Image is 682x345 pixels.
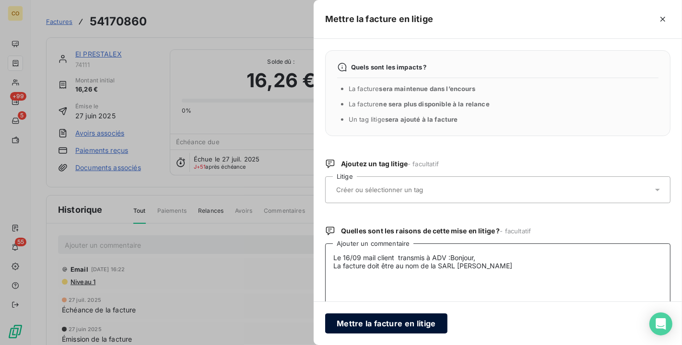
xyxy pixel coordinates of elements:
span: - facultatif [408,160,439,168]
span: Quels sont les impacts ? [351,63,427,71]
span: sera maintenue dans l’encours [379,85,475,92]
input: Créer ou sélectionner un tag [335,185,475,194]
span: ne sera plus disponible à la relance [379,100,490,108]
span: Ajoutez un tag litige [341,159,439,169]
textarea: Le 16/09 mail client transmis à ADV :Bonjour, La facture doit être au nom de la SARL [PERSON_NAME] [325,243,670,343]
h5: Mettre la facture en litige [325,12,433,26]
span: - facultatif [500,227,531,235]
span: La facture [349,85,475,92]
button: Mettre la facture en litige [325,313,447,333]
span: sera ajouté à la facture [385,115,458,123]
span: Un tag litige [349,115,458,123]
span: Quelles sont les raisons de cette mise en litige ? [341,226,531,236]
span: La facture [349,100,490,108]
div: Open Intercom Messenger [649,312,672,335]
